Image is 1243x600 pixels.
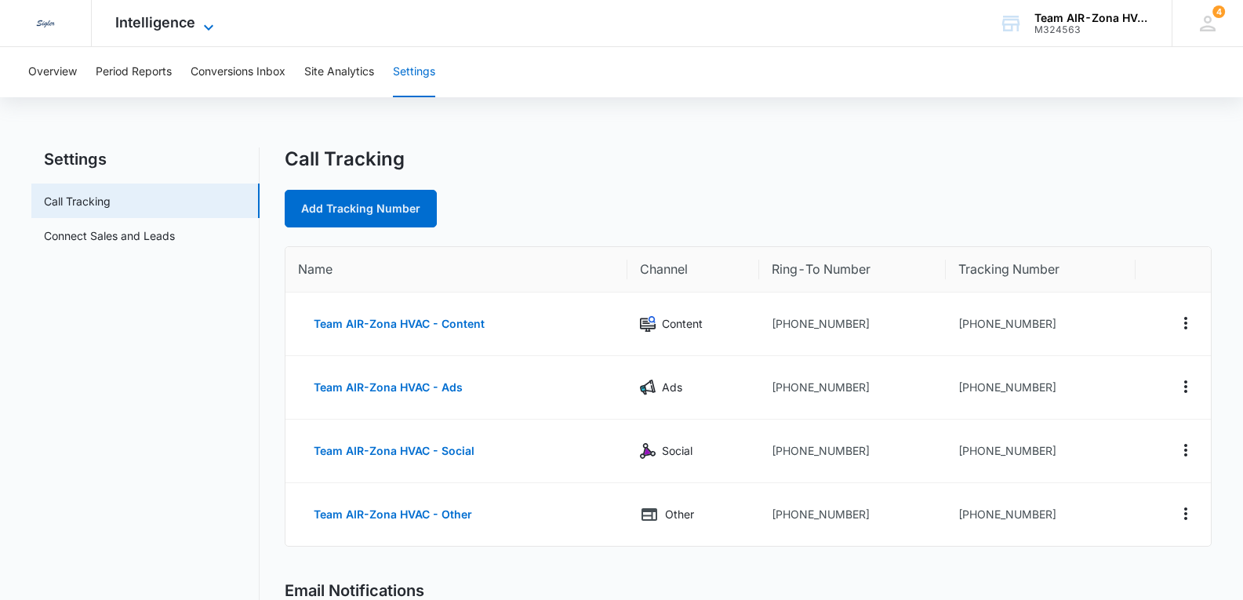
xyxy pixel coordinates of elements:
button: Actions [1173,311,1198,336]
th: Channel [627,247,759,293]
th: Name [285,247,627,293]
div: account id [1034,24,1149,35]
div: account name [1034,12,1149,24]
button: Team AIR-Zona HVAC - Social [298,432,490,470]
p: Ads [662,379,682,396]
div: notifications count [1212,5,1225,18]
th: Tracking Number [946,247,1136,293]
button: Team AIR-Zona HVAC - Ads [298,369,478,406]
img: Social [640,443,656,459]
button: Settings [393,47,435,97]
img: Ads [640,380,656,395]
h1: Call Tracking [285,147,405,171]
p: Other [665,506,694,523]
button: Period Reports [96,47,172,97]
td: [PHONE_NUMBER] [759,293,946,356]
button: Actions [1173,501,1198,526]
p: Content [662,315,703,333]
img: Content [640,316,656,332]
button: Actions [1173,438,1198,463]
p: Social [662,442,692,460]
button: Conversions Inbox [191,47,285,97]
img: Sigler Corporate [31,9,60,38]
td: [PHONE_NUMBER] [759,483,946,546]
span: Intelligence [115,14,195,31]
button: Overview [28,47,77,97]
button: Site Analytics [304,47,374,97]
td: [PHONE_NUMBER] [759,420,946,483]
td: [PHONE_NUMBER] [946,420,1136,483]
a: Add Tracking Number [285,190,437,227]
th: Ring-To Number [759,247,946,293]
button: Team AIR-Zona HVAC - Other [298,496,488,533]
a: Call Tracking [44,193,111,209]
h2: Settings [31,147,260,171]
button: Team AIR-Zona HVAC - Content [298,305,500,343]
td: [PHONE_NUMBER] [946,293,1136,356]
a: Connect Sales and Leads [44,227,175,244]
td: [PHONE_NUMBER] [759,356,946,420]
td: [PHONE_NUMBER] [946,356,1136,420]
button: Actions [1173,374,1198,399]
span: 4 [1212,5,1225,18]
td: [PHONE_NUMBER] [946,483,1136,546]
